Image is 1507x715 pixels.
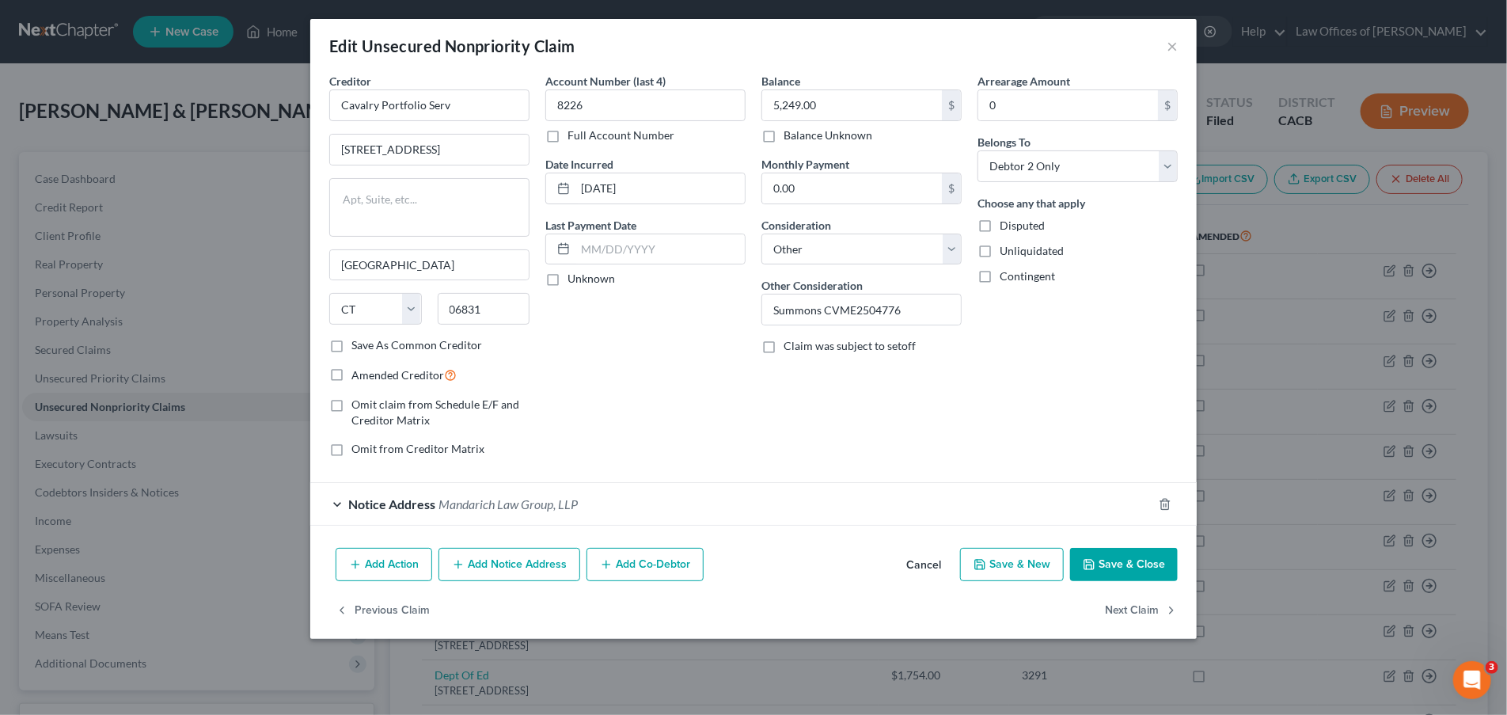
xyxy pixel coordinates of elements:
[1000,244,1064,257] span: Unliquidated
[545,156,613,173] label: Date Incurred
[438,548,580,581] button: Add Notice Address
[329,89,530,121] input: Search creditor by name...
[1000,219,1045,232] span: Disputed
[1105,594,1178,627] button: Next Claim
[567,271,615,287] label: Unknown
[1167,36,1178,55] button: ×
[567,127,674,143] label: Full Account Number
[336,548,432,581] button: Add Action
[348,496,435,512] span: Notice Address
[761,156,849,173] label: Monthly Payment
[1070,548,1178,581] button: Save & Close
[545,73,666,89] label: Account Number (last 4)
[438,496,578,512] span: Mandarich Law Group, LLP
[1158,90,1177,120] div: $
[438,293,530,325] input: Enter zip...
[351,337,482,353] label: Save As Common Creditor
[336,594,430,627] button: Previous Claim
[977,195,1085,211] label: Choose any that apply
[351,397,519,427] span: Omit claim from Schedule E/F and Creditor Matrix
[977,135,1031,149] span: Belongs To
[960,548,1064,581] button: Save & New
[942,90,961,120] div: $
[784,339,916,352] span: Claim was subject to setoff
[329,35,575,57] div: Edit Unsecured Nonpriority Claim
[351,442,484,455] span: Omit from Creditor Matrix
[1486,661,1498,674] span: 3
[942,173,961,203] div: $
[330,250,529,280] input: Enter city...
[575,234,745,264] input: MM/DD/YYYY
[1000,269,1055,283] span: Contingent
[762,90,942,120] input: 0.00
[586,548,704,581] button: Add Co-Debtor
[761,73,800,89] label: Balance
[761,217,831,234] label: Consideration
[575,173,745,203] input: MM/DD/YYYY
[977,73,1070,89] label: Arrearage Amount
[784,127,872,143] label: Balance Unknown
[545,89,746,121] input: XXXX
[1453,661,1491,699] iframe: Intercom live chat
[978,90,1158,120] input: 0.00
[330,135,529,165] input: Enter address...
[894,550,954,581] button: Cancel
[545,217,636,234] label: Last Payment Date
[761,277,863,294] label: Other Consideration
[351,368,444,382] span: Amended Creditor
[329,74,371,88] span: Creditor
[762,295,961,325] input: Specify...
[762,173,942,203] input: 0.00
